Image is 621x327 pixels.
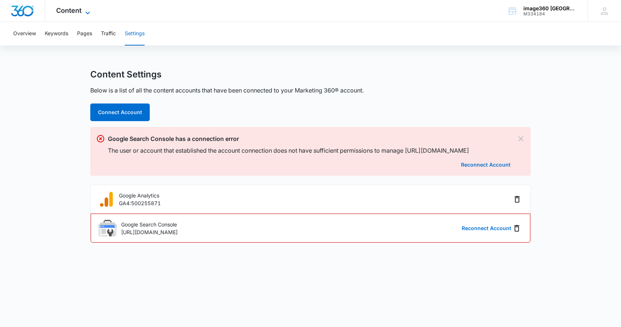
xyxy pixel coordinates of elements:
[13,22,36,46] button: Overview
[98,220,117,236] img: logo-googleSearchConsole.svg
[108,146,511,155] p: The user or account that established the account connection does not have sufficient permissions ...
[121,228,178,236] p: [URL][DOMAIN_NAME]
[119,199,161,207] p: GA4:500255871
[45,22,68,46] button: Keywords
[523,11,577,17] div: account id
[523,6,577,11] div: account name
[121,221,178,228] p: Google Search Console
[77,22,92,46] button: Pages
[119,192,161,199] p: Google Analytics
[90,69,161,80] h1: Content Settings
[125,22,145,46] button: Settings
[462,226,511,231] button: Reconnect Account
[461,162,511,167] button: Reconnect Account
[90,103,150,121] button: Connect Account
[98,191,115,207] img: logo-googleAnalytics.svg
[101,22,116,46] button: Traffic
[108,134,511,143] p: Google Search Console has a connection error
[56,7,81,14] span: Content
[90,86,364,95] p: Below is a list of all the content accounts that have been connected to your Marketing 360® account.
[516,134,525,143] button: Dismiss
